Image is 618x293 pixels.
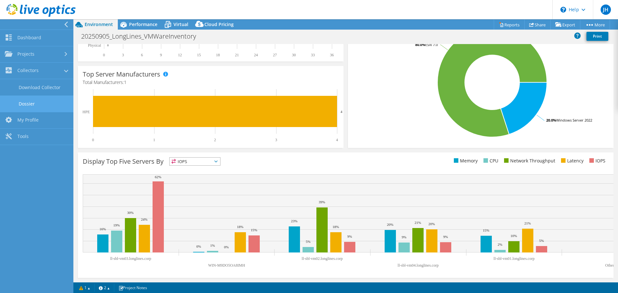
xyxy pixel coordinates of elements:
[99,227,106,231] text: 16%
[415,42,425,47] tspan: 80.0%
[110,256,151,261] text: ll-sbl-vm03.longlines.corp
[586,32,608,41] a: Print
[216,53,220,57] text: 18
[510,234,517,238] text: 10%
[129,21,157,27] span: Performance
[493,256,534,261] text: ll-sbl-vm01.longlines.corp
[78,33,206,40] h1: 20250905_LongLines_VMWareInventory
[237,225,243,229] text: 18%
[550,20,580,30] a: Export
[347,234,352,238] text: 9%
[588,157,605,164] li: IOPS
[498,243,502,246] text: 2%
[75,284,95,292] a: 1
[85,21,113,27] span: Environment
[428,222,435,226] text: 20%
[292,53,296,57] text: 30
[336,138,338,142] text: 4
[398,263,438,268] text: ll-sbl-vm04.longlines.corp
[556,118,592,123] tspan: Windows Server 2022
[124,79,126,85] span: 1
[502,157,555,164] li: Network Throughput
[208,263,245,268] text: WIN-M9DO5OA8IMH
[319,200,325,204] text: 39%
[291,219,297,223] text: 23%
[103,53,105,57] text: 0
[127,211,134,215] text: 30%
[539,239,544,243] text: 5%
[160,53,162,57] text: 9
[153,138,155,142] text: 1
[524,221,531,225] text: 21%
[113,223,120,227] text: 19%
[341,110,342,114] text: 4
[196,244,201,248] text: 0%
[92,138,94,142] text: 0
[94,284,114,292] a: 2
[141,217,147,221] text: 24%
[601,5,611,15] span: JH
[311,53,315,57] text: 33
[178,53,182,57] text: 12
[580,20,610,30] a: More
[214,138,216,142] text: 2
[425,42,438,47] tspan: ESXi 7.0
[210,243,215,247] text: 1%
[107,44,109,47] text: 0
[560,7,566,13] svg: \n
[122,53,124,57] text: 3
[83,71,160,78] h3: Top Server Manufacturers
[483,228,489,232] text: 15%
[114,284,152,292] a: Project Notes
[204,21,234,27] span: Cloud Pricing
[605,263,614,268] text: Other
[415,221,421,224] text: 21%
[482,157,498,164] li: CPU
[443,235,448,239] text: 9%
[559,157,584,164] li: Latency
[82,110,90,114] text: HPE
[224,245,229,249] text: 0%
[332,225,339,229] text: 18%
[197,53,201,57] text: 15
[88,43,101,48] text: Physical
[275,138,277,142] text: 3
[452,157,478,164] li: Memory
[155,175,161,179] text: 62%
[254,53,258,57] text: 24
[173,21,188,27] span: Virtual
[235,53,239,57] text: 21
[170,158,220,165] span: IOPS
[387,223,393,226] text: 20%
[402,235,407,239] text: 9%
[494,20,525,30] a: Reports
[141,53,143,57] text: 6
[524,20,551,30] a: Share
[302,256,342,261] text: ll-sbl-vm02.longlines.corp
[273,53,277,57] text: 27
[83,79,339,86] h4: Total Manufacturers:
[330,53,334,57] text: 36
[306,240,311,243] text: 5%
[546,118,556,123] tspan: 20.0%
[251,228,257,232] text: 15%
